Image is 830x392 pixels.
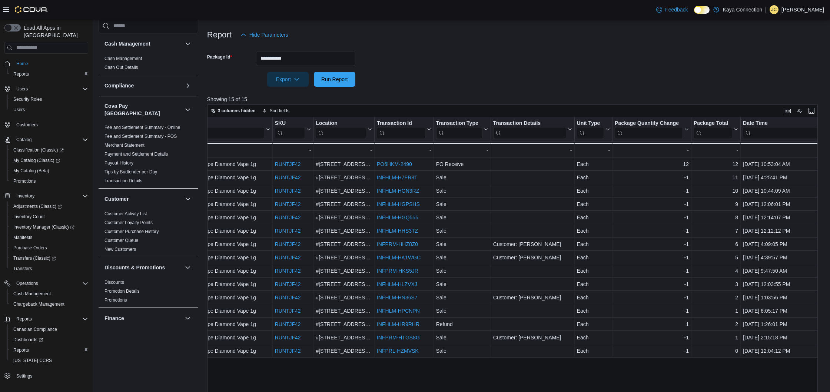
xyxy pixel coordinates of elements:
button: Home [1,58,91,69]
div: #[STREET_ADDRESS][PERSON_NAME] [316,200,372,209]
div: Sale [436,186,488,195]
a: Customer Activity List [104,211,147,216]
button: Inventory Count [7,212,91,222]
a: Settings [13,372,35,381]
button: Operations [13,279,41,288]
div: [DATE] 4:25:41 PM [743,173,825,182]
span: Transfers (Classic) [10,254,88,263]
a: Inventory Manager (Classic) [10,223,77,232]
a: Cash Out Details [104,65,138,70]
p: [PERSON_NAME] [781,5,824,14]
div: Cova Pay [GEOGRAPHIC_DATA] [99,123,198,188]
a: Promotions [104,298,127,303]
span: Sort fields [270,108,289,114]
a: RUNTJF42 [275,268,301,274]
a: RUNTJF42 [275,161,301,167]
span: Catalog [13,135,88,144]
a: INFPRL-HZMVSK [377,348,419,354]
span: Feedback [665,6,688,13]
span: Merchant Statement [104,142,145,148]
div: - [377,146,431,155]
a: RUNTJF42 [275,335,301,340]
span: Reports [13,315,88,323]
span: Transaction Details [104,178,142,184]
span: Security Roles [13,96,42,102]
div: Weed Me: Seedless Grape Diamond Vape 1g [151,226,270,235]
button: Enter fullscreen [807,106,816,115]
div: Transaction Id [377,120,425,127]
span: Export [272,72,304,87]
span: Reports [10,346,88,355]
span: Cash Management [13,291,51,297]
button: Catalog [13,135,34,144]
span: Transfers (Classic) [13,255,56,261]
div: Each [577,160,610,169]
button: Hide Parameters [238,27,291,42]
div: Each [577,186,610,195]
div: Location [316,120,366,127]
span: Chargeback Management [13,301,64,307]
a: RUNTJF42 [275,201,301,207]
span: Reports [10,70,88,79]
button: Operations [1,278,91,289]
span: Load All Apps in [GEOGRAPHIC_DATA] [21,24,88,39]
button: Display options [795,106,804,115]
div: - [436,146,488,155]
button: Inventory [1,191,91,201]
div: Each [577,200,610,209]
a: Purchase Orders [10,243,50,252]
span: Catalog [16,137,31,143]
div: 7 [694,226,738,235]
span: Payment and Settlement Details [104,151,168,157]
span: JC [771,5,777,14]
span: Reports [13,347,29,353]
a: RUNTJF42 [275,321,301,327]
button: Manifests [7,232,91,243]
a: INFHLM-HR9RHR [377,321,419,327]
button: Compliance [183,81,192,90]
a: Security Roles [10,95,45,104]
a: INFHLM-HHS3TZ [377,228,418,234]
span: Fee and Settlement Summary - POS [104,133,177,139]
button: SKU [275,120,311,139]
div: #[STREET_ADDRESS][PERSON_NAME] [316,186,372,195]
a: Classification (Classic) [10,146,67,155]
a: Customer Loyalty Points [104,220,153,225]
button: My Catalog (Beta) [7,166,91,176]
a: INFHLM-HGN3RZ [377,188,419,194]
div: Each [577,173,610,182]
a: INFHLM-HK1WGC [377,255,421,260]
span: Chargeback Management [10,300,88,309]
button: Catalog [1,134,91,145]
span: Canadian Compliance [13,326,57,332]
span: Customer Loyalty Points [104,220,153,226]
button: Package Quantity Change [615,120,689,139]
div: #[STREET_ADDRESS][PERSON_NAME] [316,226,372,235]
a: Canadian Compliance [10,325,60,334]
button: Location [316,120,372,139]
span: Classification (Classic) [10,146,88,155]
span: Inventory Count [13,214,45,220]
button: Users [1,84,91,94]
a: Dashboards [7,335,91,345]
div: Package Total [694,120,732,139]
a: [US_STATE] CCRS [10,356,55,365]
div: 12 [694,160,738,169]
div: - [743,146,825,155]
div: Each [577,213,610,222]
a: INFPRM-HTGS8G [377,335,420,340]
div: Jonathan Cossey [770,5,778,14]
span: Customers [13,120,88,129]
a: INFHLM-HPCNPN [377,308,420,314]
button: Users [7,104,91,115]
a: INFHLM-H7FR8T [377,175,418,180]
span: Hide Parameters [249,31,288,39]
button: Package Total [694,120,738,139]
a: Fee and Settlement Summary - POS [104,134,177,139]
div: Customer [99,209,198,257]
div: #[STREET_ADDRESS][PERSON_NAME] [316,213,372,222]
a: Manifests [10,233,35,242]
div: #[STREET_ADDRESS][PERSON_NAME] [316,160,372,169]
span: Run Report [321,76,348,83]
